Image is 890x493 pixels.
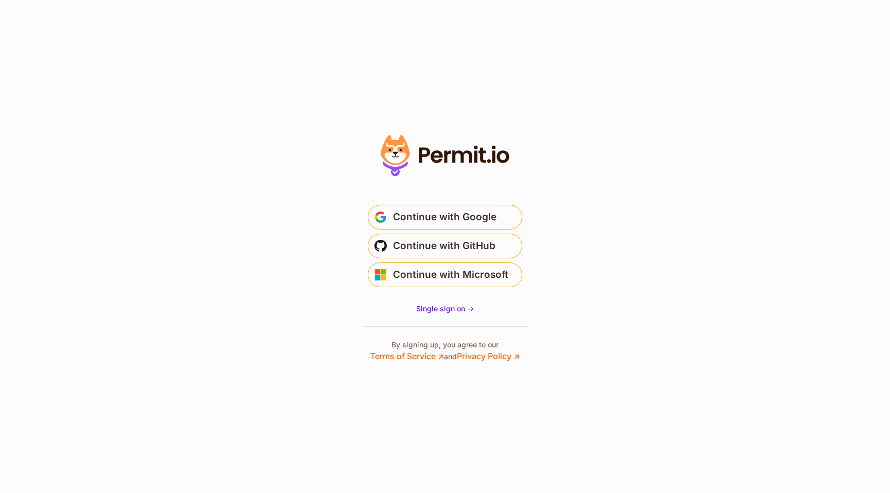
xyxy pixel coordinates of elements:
span: Continue with GitHub [393,238,495,254]
span: Continue with Google [393,209,497,225]
span: Single sign on -> [416,304,474,313]
button: Continue with GitHub [368,234,522,258]
span: Continue with Microsoft [393,267,508,283]
p: By signing up, you agree to our and [370,340,520,362]
a: Single sign on -> [416,304,474,314]
a: Terms of Service ↗ [370,351,444,361]
a: Privacy Policy ↗ [457,351,520,361]
button: Continue with Google [368,205,522,230]
button: Continue with Microsoft [368,262,522,287]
